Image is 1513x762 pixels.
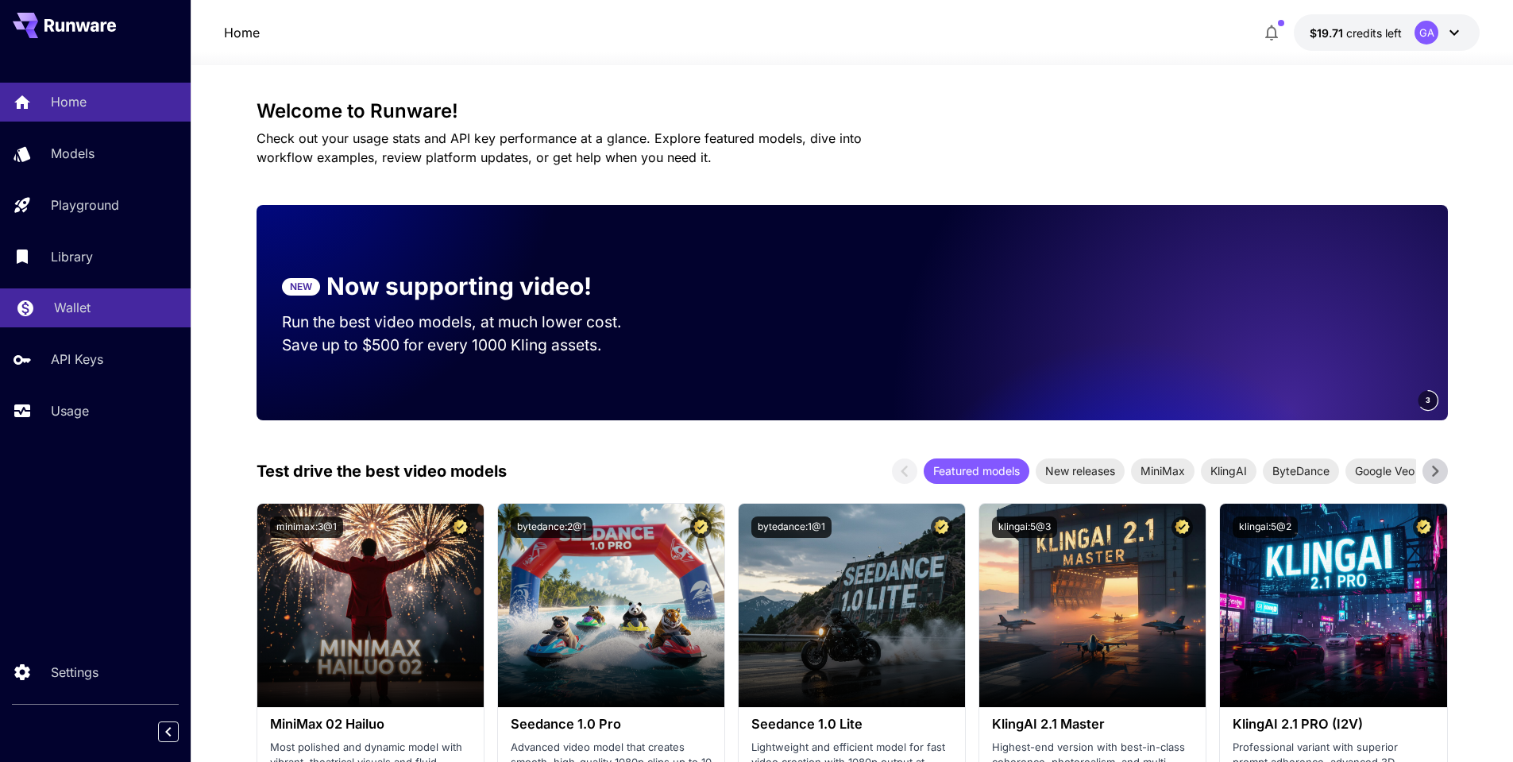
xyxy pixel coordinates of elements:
[690,516,712,538] button: Certified Model – Vetted for best performance and includes a commercial license.
[1036,458,1125,484] div: New releases
[1294,14,1480,51] button: $19.7115GA
[1201,458,1256,484] div: KlingAI
[1413,516,1434,538] button: Certified Model – Vetted for best performance and includes a commercial license.
[170,718,191,746] div: Collapse sidebar
[992,516,1057,538] button: klingai:5@3
[992,717,1193,732] h3: KlingAI 2.1 Master
[158,721,179,742] button: Collapse sidebar
[224,23,260,42] a: Home
[751,516,832,538] button: bytedance:1@1
[326,269,592,304] p: Now supporting video!
[1131,462,1195,479] span: MiniMax
[1131,458,1195,484] div: MiniMax
[1310,26,1346,40] span: $19.71
[1036,462,1125,479] span: New releases
[924,462,1029,479] span: Featured models
[51,144,95,163] p: Models
[51,401,89,420] p: Usage
[257,100,1448,122] h3: Welcome to Runware!
[1263,458,1339,484] div: ByteDance
[224,23,260,42] nav: breadcrumb
[1201,462,1256,479] span: KlingAI
[1233,516,1298,538] button: klingai:5@2
[511,516,592,538] button: bytedance:2@1
[739,504,965,707] img: alt
[282,311,652,334] p: Run the best video models, at much lower cost.
[511,717,712,732] h3: Seedance 1.0 Pro
[979,504,1206,707] img: alt
[51,247,93,266] p: Library
[1415,21,1438,44] div: GA
[1345,458,1424,484] div: Google Veo
[282,334,652,357] p: Save up to $500 for every 1000 Kling assets.
[51,195,119,215] p: Playground
[931,516,952,538] button: Certified Model – Vetted for best performance and includes a commercial license.
[51,350,103,369] p: API Keys
[924,458,1029,484] div: Featured models
[51,92,87,111] p: Home
[1263,462,1339,479] span: ByteDance
[270,516,343,538] button: minimax:3@1
[257,130,862,165] span: Check out your usage stats and API key performance at a glance. Explore featured models, dive int...
[290,280,312,294] p: NEW
[1171,516,1193,538] button: Certified Model – Vetted for best performance and includes a commercial license.
[1220,504,1446,707] img: alt
[1310,25,1402,41] div: $19.7115
[1345,462,1424,479] span: Google Veo
[51,663,98,682] p: Settings
[498,504,724,707] img: alt
[54,298,91,317] p: Wallet
[257,459,507,483] p: Test drive the best video models
[1233,717,1434,732] h3: KlingAI 2.1 PRO (I2V)
[270,717,471,732] h3: MiniMax 02 Hailuo
[1426,394,1430,406] span: 3
[257,504,484,707] img: alt
[450,516,471,538] button: Certified Model – Vetted for best performance and includes a commercial license.
[1346,26,1402,40] span: credits left
[751,717,952,732] h3: Seedance 1.0 Lite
